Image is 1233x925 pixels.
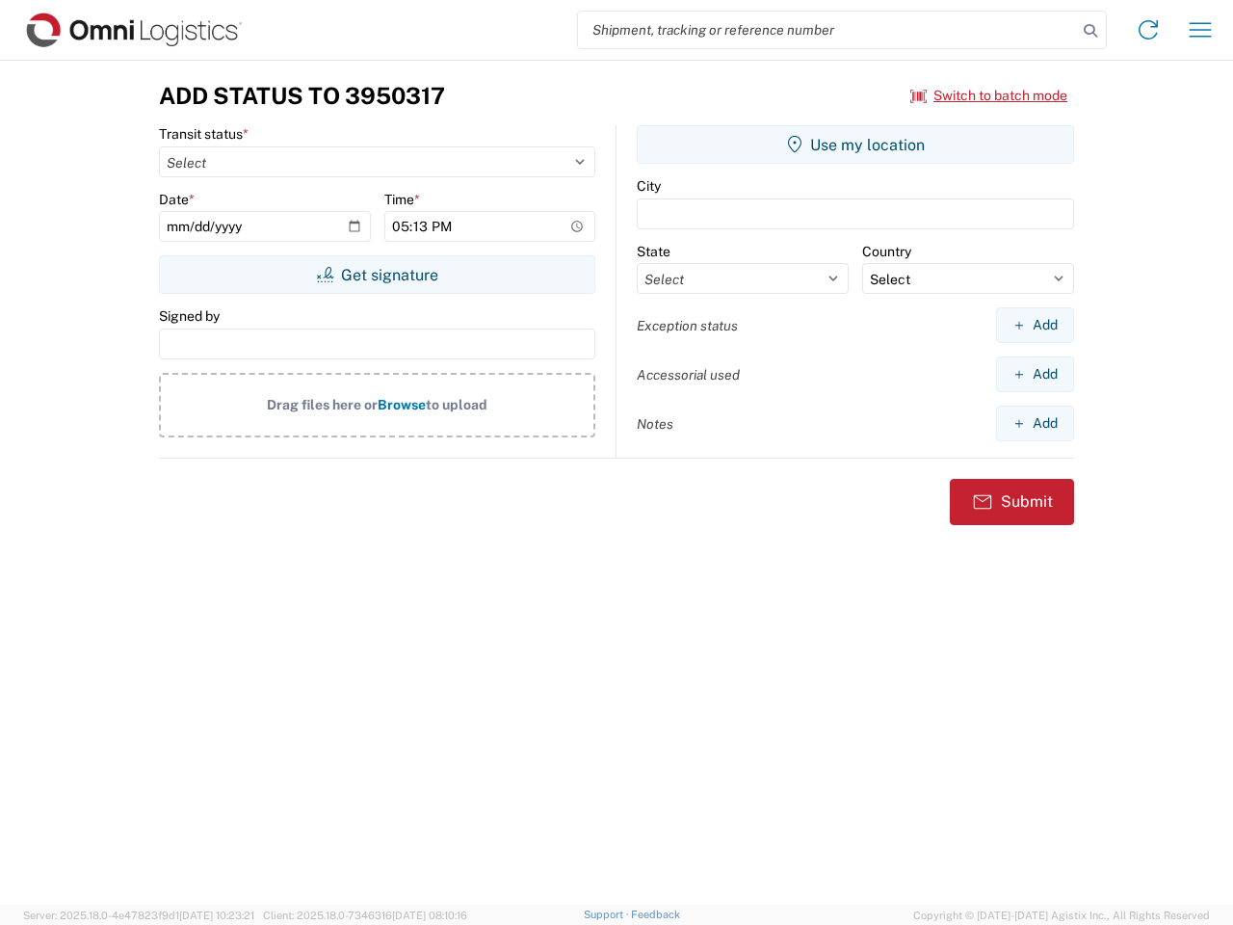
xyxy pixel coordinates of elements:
[426,397,487,412] span: to upload
[950,479,1074,525] button: Submit
[996,406,1074,441] button: Add
[159,307,220,325] label: Signed by
[631,909,680,920] a: Feedback
[910,80,1067,112] button: Switch to batch mode
[637,177,661,195] label: City
[159,82,445,110] h3: Add Status to 3950317
[159,125,249,143] label: Transit status
[637,415,673,433] label: Notes
[159,255,595,294] button: Get signature
[637,317,738,334] label: Exception status
[392,910,467,921] span: [DATE] 08:10:16
[267,397,378,412] span: Drag files here or
[378,397,426,412] span: Browse
[263,910,467,921] span: Client: 2025.18.0-7346316
[23,910,254,921] span: Server: 2025.18.0-4e47823f9d1
[637,125,1074,164] button: Use my location
[637,366,740,383] label: Accessorial used
[578,12,1077,48] input: Shipment, tracking or reference number
[862,243,911,260] label: Country
[996,307,1074,343] button: Add
[179,910,254,921] span: [DATE] 10:23:21
[637,243,670,260] label: State
[584,909,632,920] a: Support
[913,907,1210,924] span: Copyright © [DATE]-[DATE] Agistix Inc., All Rights Reserved
[384,191,420,208] label: Time
[159,191,195,208] label: Date
[996,357,1074,392] button: Add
